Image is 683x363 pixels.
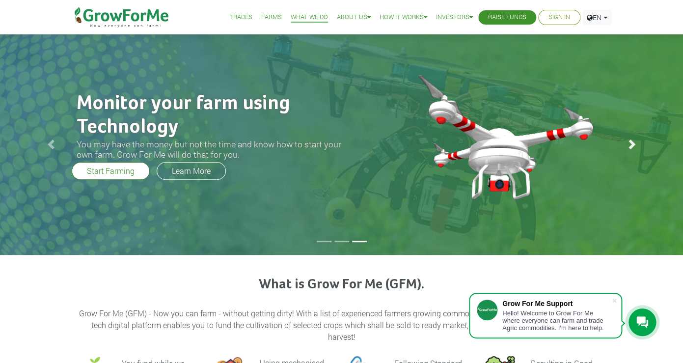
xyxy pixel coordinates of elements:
a: Farms [261,12,282,23]
a: Start Farming [72,162,150,180]
h3: What is Grow For Me (GFM). [78,277,605,293]
a: Learn More [157,162,226,180]
img: growforme image [396,52,614,205]
a: Sign In [548,12,570,23]
a: Trades [229,12,252,23]
a: Raise Funds [488,12,526,23]
div: Grow For Me Support [502,300,611,307]
h2: Monitor your farm using Technology [77,92,356,139]
a: EN [582,10,612,25]
a: What We Do [291,12,328,23]
h3: You may have the money but not the time and know how to start your own farm. Grow For Me will do ... [77,139,356,160]
div: Hello! Welcome to Grow For Me where everyone can farm and trade Agric commodities. I'm here to help. [502,309,611,332]
a: About Us [337,12,371,23]
a: How it Works [380,12,427,23]
p: Grow For Me (GFM) - Now you can farm - without getting dirty! With a list of experienced farmers ... [78,307,605,343]
a: Investors [436,12,473,23]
